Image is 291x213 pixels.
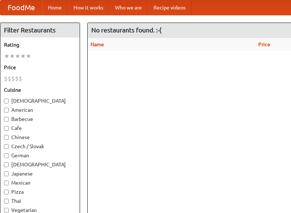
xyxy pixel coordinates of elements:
input: Czech / Slovak [4,144,9,149]
li: ★ [20,52,26,60]
input: Pizza [4,190,9,194]
input: Mexican [4,181,9,185]
label: [DEMOGRAPHIC_DATA] [4,97,76,104]
input: Cafe [4,126,9,131]
input: Barbecue [4,117,9,122]
li: $ [8,75,11,83]
input: German [4,153,9,158]
li: ★ [9,52,15,60]
label: Cafe [4,125,76,132]
a: FoodMe [0,0,42,15]
h5: Cuisine [4,86,76,94]
label: Chinese [4,134,76,141]
li: $ [15,75,19,83]
h5: Rating [4,41,76,48]
input: [DEMOGRAPHIC_DATA] [4,162,9,167]
input: Vegetarian [4,208,9,213]
label: German [4,152,76,159]
li: ★ [15,52,20,60]
ng-pluralize: No restaurants found. :-( [91,27,162,33]
input: [DEMOGRAPHIC_DATA] [4,99,9,103]
a: Name [91,42,104,47]
li: $ [4,75,8,83]
a: Recipe videos [148,0,191,15]
label: Thai [4,197,76,205]
li: ★ [26,52,31,60]
input: Thai [4,199,9,204]
a: How it works [68,0,109,15]
h4: Filter Restaurants [0,23,80,38]
h5: Price [4,64,76,71]
input: American [4,108,9,113]
label: American [4,106,76,114]
label: Pizza [4,188,76,196]
label: Czech / Slovak [4,143,76,150]
a: Home [42,0,68,15]
label: Barbecue [4,115,76,123]
label: [DEMOGRAPHIC_DATA] [4,161,76,168]
label: Mexican [4,179,76,186]
li: ★ [4,52,9,60]
input: Japanese [4,171,9,176]
a: Who we are [109,0,148,15]
label: Japanese [4,170,76,177]
li: $ [11,75,15,83]
input: Chinese [4,135,9,140]
a: Price [258,42,270,47]
li: $ [19,75,22,83]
